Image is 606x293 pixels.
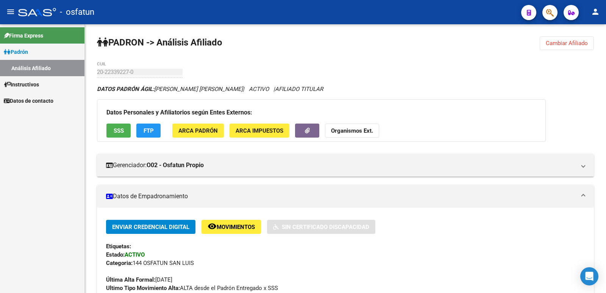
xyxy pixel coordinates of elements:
[136,124,161,138] button: FTP
[4,80,39,89] span: Instructivos
[172,124,224,138] button: ARCA Padrón
[97,86,323,92] i: | ACTIVO |
[112,224,189,230] span: Enviar Credencial Digital
[546,40,588,47] span: Cambiar Afiliado
[236,127,283,134] span: ARCA Impuestos
[208,222,217,231] mat-icon: remove_red_eye
[6,7,15,16] mat-icon: menu
[282,224,369,230] span: Sin Certificado Discapacidad
[106,259,585,267] div: 144 OSFATUN SAN LUIS
[106,260,133,266] strong: Categoria:
[97,86,154,92] strong: DATOS PADRÓN ÁGIL:
[106,220,195,234] button: Enviar Credencial Digital
[125,251,145,258] strong: ACTIVO
[97,86,243,92] span: [PERSON_NAME] [PERSON_NAME]
[325,124,379,138] button: Organismos Ext.
[580,267,598,285] div: Open Intercom Messenger
[106,124,131,138] button: SSS
[540,36,594,50] button: Cambiar Afiliado
[114,127,124,134] span: SSS
[275,86,323,92] span: AFILIADO TITULAR
[4,97,53,105] span: Datos de contacto
[106,276,172,283] span: [DATE]
[178,127,218,134] span: ARCA Padrón
[591,7,600,16] mat-icon: person
[4,31,43,40] span: Firma Express
[144,127,154,134] span: FTP
[201,220,261,234] button: Movimientos
[97,37,222,48] strong: PADRON -> Análisis Afiliado
[106,276,155,283] strong: Última Alta Formal:
[106,107,536,118] h3: Datos Personales y Afiliatorios según Entes Externos:
[97,185,594,208] mat-expansion-panel-header: Datos de Empadronamiento
[230,124,289,138] button: ARCA Impuestos
[331,127,373,134] strong: Organismos Ext.
[97,154,594,177] mat-expansion-panel-header: Gerenciador:O02 - Osfatun Propio
[106,161,576,169] mat-panel-title: Gerenciador:
[147,161,204,169] strong: O02 - Osfatun Propio
[106,243,131,250] strong: Etiquetas:
[60,4,94,20] span: - osfatun
[106,285,278,291] span: ALTA desde el Padrón Entregado x SSS
[106,285,180,291] strong: Ultimo Tipo Movimiento Alta:
[106,251,125,258] strong: Estado:
[4,48,28,56] span: Padrón
[106,192,576,201] mat-panel-title: Datos de Empadronamiento
[267,220,375,234] button: Sin Certificado Discapacidad
[217,224,255,230] span: Movimientos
